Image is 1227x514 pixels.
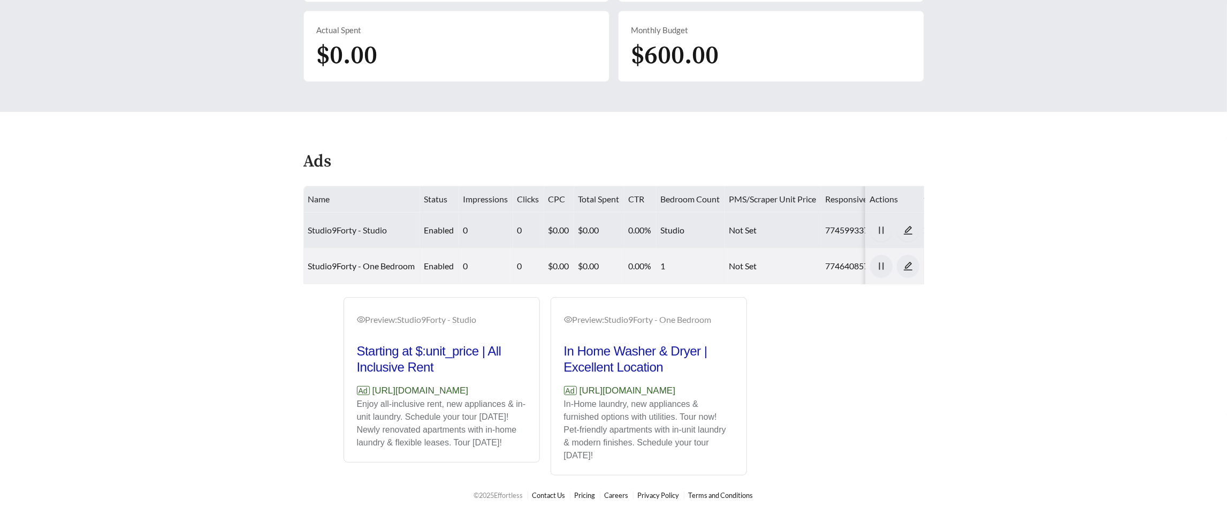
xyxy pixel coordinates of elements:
td: Not Set [725,213,821,248]
td: Studio [657,213,725,248]
div: Monthly Budget [631,24,911,36]
span: pause [871,225,892,235]
a: Terms and Conditions [689,491,753,500]
span: $0.00 [317,40,378,72]
td: 774599337765 [821,213,894,248]
div: Actual Spent [317,24,596,36]
button: edit [897,255,919,277]
a: Studio9Forty - Studio [308,225,387,235]
span: enabled [424,261,454,271]
a: edit [897,261,919,271]
span: eye [564,315,573,324]
button: edit [897,219,919,241]
div: Preview: Studio9Forty - One Bedroom [564,313,734,326]
td: 0 [513,248,544,284]
td: 0 [513,213,544,248]
td: 0.00% [624,248,657,284]
th: Responsive Ad Id [821,186,894,213]
td: Not Set [725,248,821,284]
a: Studio9Forty - One Bedroom [308,261,415,271]
p: In-Home laundry, new appliances & furnished options with utilities. Tour now! Pet-friendly apartm... [564,398,734,462]
button: pause [870,255,893,277]
td: 0 [459,213,513,248]
th: Bedroom Count [657,186,725,213]
a: Contact Us [532,491,566,500]
td: 0 [459,248,513,284]
td: $0.00 [544,213,574,248]
span: © 2025 Effortless [474,491,523,500]
th: Status [420,186,459,213]
th: Name [304,186,420,213]
td: 1 [657,248,725,284]
h4: Ads [303,153,332,171]
h2: In Home Washer & Dryer | Excellent Location [564,343,734,375]
a: Privacy Policy [638,491,680,500]
td: 774640857256 [821,248,894,284]
button: pause [870,219,893,241]
p: [URL][DOMAIN_NAME] [564,384,734,398]
a: Pricing [575,491,596,500]
a: Careers [605,491,629,500]
th: Clicks [513,186,544,213]
th: PMS/Scraper Unit Price [725,186,821,213]
td: $0.00 [574,248,624,284]
th: Total Spent [574,186,624,213]
span: $600.00 [631,40,719,72]
span: enabled [424,225,454,235]
span: pause [871,261,892,271]
span: CTR [629,194,645,204]
td: $0.00 [574,213,624,248]
th: Impressions [459,186,513,213]
span: CPC [548,194,566,204]
th: Actions [866,186,924,213]
td: 0.00% [624,213,657,248]
td: $0.00 [544,248,574,284]
span: Ad [564,386,577,395]
a: edit [897,225,919,235]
